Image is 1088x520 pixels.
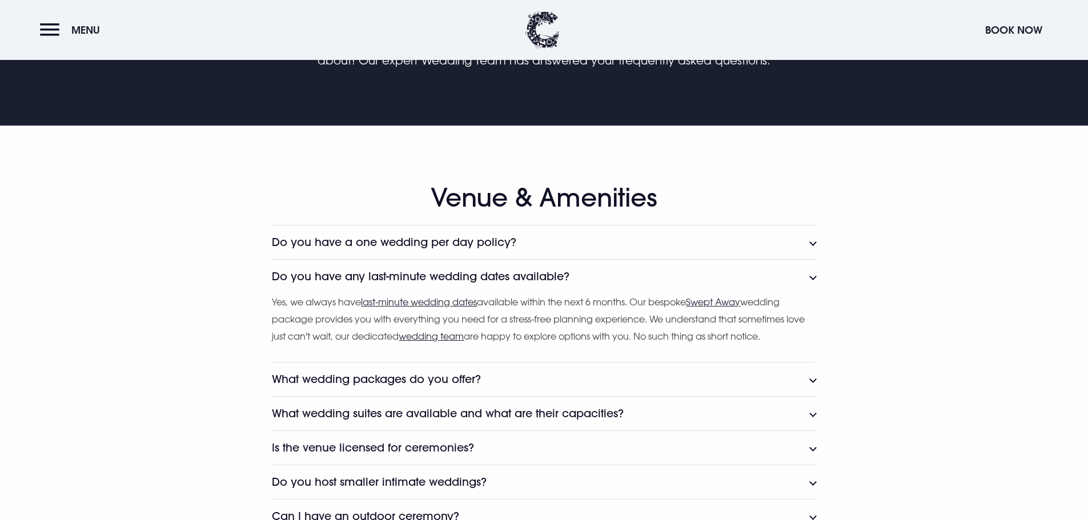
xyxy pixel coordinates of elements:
h3: Do you have a one wedding per day policy? [272,236,516,249]
h3: Do you host smaller intimate weddings? [272,475,487,489]
button: Do you have a one wedding per day policy? [272,225,816,259]
a: wedding team [399,330,464,342]
button: Is the venue licensed for ceremonies? [272,430,816,465]
h3: What wedding packages do you offer? [272,373,481,386]
h3: Is the venue licensed for ceremonies? [272,441,474,454]
button: Book Now [979,18,1048,42]
button: Do you host smaller intimate weddings? [272,465,816,499]
p: Yes, we always have available within the next 6 months. Our bespoke wedding package provides you ... [272,293,816,345]
a: last-minute wedding dates [361,296,477,308]
a: Swept Away [686,296,740,308]
button: Menu [40,18,106,42]
h3: What wedding suites are available and what are their capacities? [272,407,624,420]
button: What wedding suites are available and what are their capacities? [272,396,816,430]
h2: Venue & Amenities [272,183,816,213]
img: Clandeboye Lodge [525,11,560,49]
span: Menu [71,23,100,37]
button: Do you have any last-minute wedding dates available? [272,259,816,293]
h3: Do you have any last-minute wedding dates available? [272,270,569,283]
button: What wedding packages do you offer? [272,362,816,396]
